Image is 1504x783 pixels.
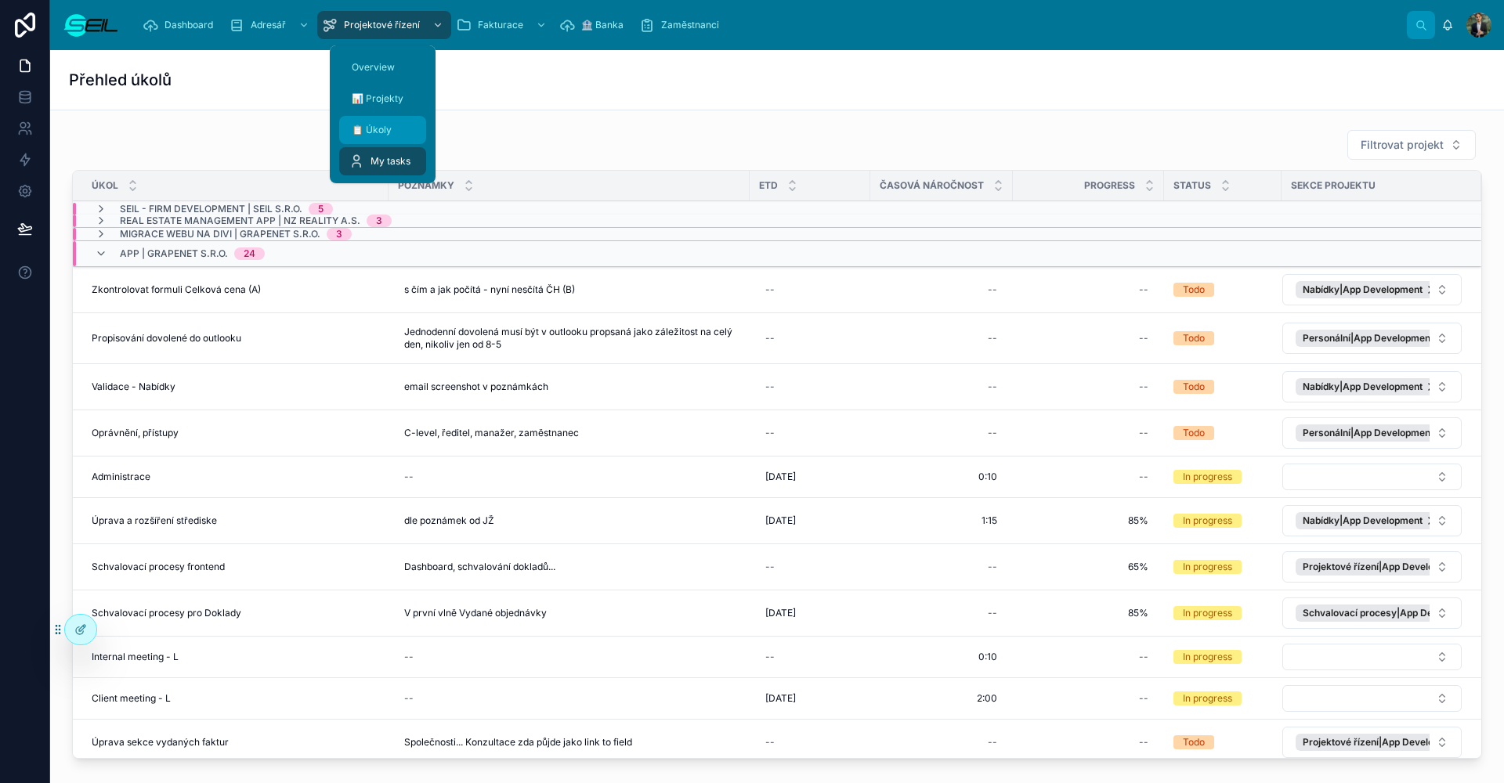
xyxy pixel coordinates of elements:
[339,53,426,81] a: Overview
[1173,283,1272,297] a: Todo
[398,554,740,579] a: Dashboard, schvalování dokladů...
[1139,427,1148,439] div: --
[1173,331,1272,345] a: Todo
[1183,691,1232,705] div: In progress
[765,736,775,749] div: --
[92,332,241,345] span: Propisování dovolené do outlooku
[1139,381,1148,393] div: --
[92,471,150,483] span: Administrace
[164,19,213,31] span: Dashboard
[92,471,379,483] a: Administrace
[92,332,379,345] a: Propisování dovolené do outlooku
[1183,606,1232,620] div: In progress
[451,11,555,39] a: Fakturace
[1282,370,1462,403] a: Select Button
[1173,380,1272,394] a: Todo
[92,179,118,192] span: Úkol
[1173,735,1272,749] a: Todo
[1296,281,1445,298] button: Unselect 3
[1022,374,1155,399] a: --
[478,19,523,31] span: Fakturace
[759,554,861,579] a: --
[92,651,179,663] span: Internal meeting - L
[92,736,379,749] a: Úprava sekce vydaných faktur
[634,11,730,39] a: Zaměstnanci
[1291,179,1376,192] span: Sekce projektu
[1282,504,1462,537] a: Select Button
[1029,607,1148,619] span: 85%
[318,203,324,215] div: 5
[398,644,740,669] a: --
[1303,607,1480,619] span: Schvalovací procesy|App Development
[1282,726,1462,759] a: Select Button
[244,247,255,260] div: 24
[1303,736,1462,749] span: Projektové řízení|App Development
[1282,274,1462,305] button: Select Button
[880,601,1003,626] a: --
[404,692,414,705] div: --
[1173,426,1272,440] a: Todo
[251,19,286,31] span: Adresář
[92,607,379,619] a: Schvalovací procesy pro Doklady
[344,19,420,31] span: Projektové řízení
[398,464,740,489] a: --
[988,332,997,345] div: --
[978,651,997,663] span: 0:10
[339,116,426,144] a: 📋 Úkoly
[765,332,775,345] div: --
[92,607,241,619] span: Schvalovací procesy pro Doklady
[1282,323,1462,354] button: Select Button
[880,730,1003,755] a: --
[1296,424,1456,442] button: Unselect 1
[404,651,414,663] div: --
[398,508,740,533] a: dle poznámek od JŽ
[978,471,997,483] span: 0:10
[988,427,997,439] div: --
[765,427,775,439] div: --
[1282,273,1462,306] a: Select Button
[352,124,392,136] span: 📋 Úkoly
[1282,727,1462,758] button: Select Button
[404,514,494,527] span: dle poznámek od JŽ
[398,277,740,302] a: s čím a jak počítá - nyní nesčítá ČH (B)
[1183,426,1205,440] div: Todo
[765,283,775,296] div: --
[759,420,861,446] a: --
[398,601,740,626] a: V první vlně Vydané objednávky
[404,561,555,573] span: Dashboard, schvalování dokladů...
[404,427,579,439] span: C-level, ředitel, manažer, zaměstnanec
[1282,464,1462,490] button: Select Button
[1022,464,1155,489] a: --
[1029,561,1148,573] span: 65%
[1139,471,1148,483] div: --
[880,326,1003,351] a: --
[880,644,1003,669] a: 0:10
[1022,420,1155,446] a: --
[138,11,224,39] a: Dashboard
[1183,560,1232,574] div: In progress
[1022,730,1155,755] a: --
[1139,651,1148,663] div: --
[92,427,179,439] span: Oprávnění, přístupy
[1022,554,1155,579] a: 65%
[69,69,172,91] h1: Přehled úkolů
[1282,684,1462,713] a: Select Button
[1029,514,1148,527] span: 85%
[92,561,225,573] span: Schvalovací procesy frontend
[1282,463,1462,491] a: Select Button
[1139,692,1148,705] div: --
[1282,597,1462,630] a: Select Button
[880,508,1003,533] a: 1:15
[555,11,634,39] a: 🏦 Banka
[988,561,997,573] div: --
[1022,508,1155,533] a: 85%
[1183,735,1205,749] div: Todo
[880,554,1003,579] a: --
[765,471,796,483] span: [DATE]
[982,514,997,527] span: 1:15
[880,179,984,192] span: Časová náročnost
[1022,644,1155,669] a: --
[1183,331,1205,345] div: Todo
[404,283,575,296] span: s čím a jak počítá - nyní nesčítá ČH (B)
[880,686,1003,711] a: 2:00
